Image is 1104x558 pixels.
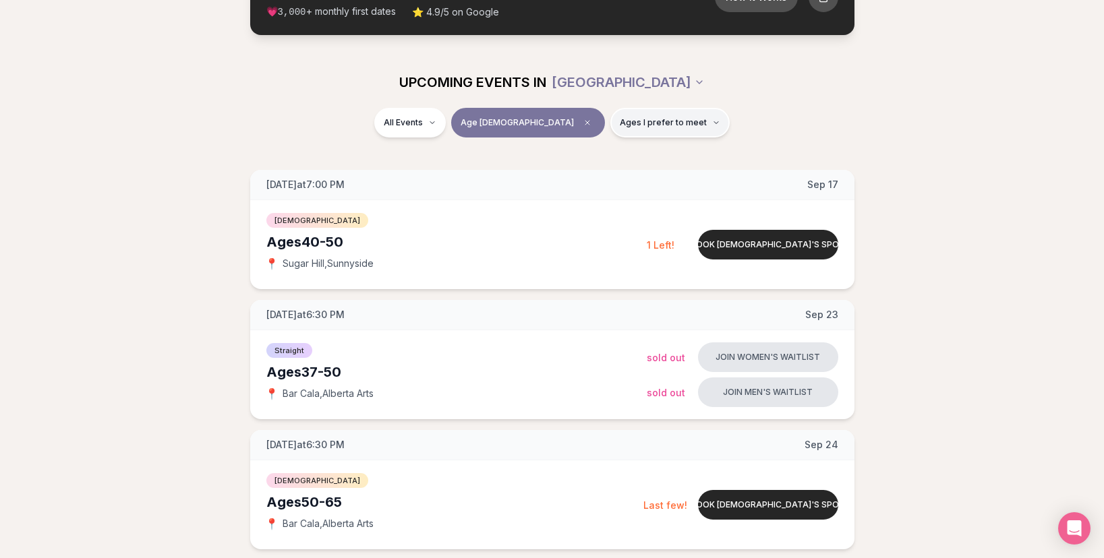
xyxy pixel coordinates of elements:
[620,117,707,128] span: Ages I prefer to meet
[283,517,374,530] span: Bar Cala , Alberta Arts
[698,342,838,372] button: Join women's waitlist
[266,5,396,19] span: 💗 + monthly first dates
[461,117,574,128] span: Age [DEMOGRAPHIC_DATA]
[266,213,368,228] span: [DEMOGRAPHIC_DATA]
[579,115,595,131] span: Clear age
[647,239,674,251] span: 1 Left!
[698,490,838,520] button: Book [DEMOGRAPHIC_DATA]'s spot
[266,363,647,381] div: Ages 37-50
[266,388,277,399] span: 📍
[283,387,374,400] span: Bar Cala , Alberta Arts
[266,438,345,452] span: [DATE] at 6:30 PM
[278,7,306,18] span: 3,000
[451,108,605,137] button: Age [DEMOGRAPHIC_DATA]Clear age
[266,232,647,251] div: Ages 40-50
[698,377,838,407] button: Join men's waitlist
[610,108,730,137] button: Ages I prefer to meet
[266,518,277,529] span: 📍
[552,67,705,97] button: [GEOGRAPHIC_DATA]
[399,73,546,92] span: UPCOMING EVENTS IN
[266,258,277,269] span: 📍
[805,438,838,452] span: Sep 24
[374,108,446,137] button: All Events
[266,493,643,511] div: Ages 50-65
[643,499,687,511] span: Last few!
[647,352,685,363] span: Sold Out
[1058,512,1091,545] div: Open Intercom Messenger
[266,178,345,191] span: [DATE] at 7:00 PM
[412,5,499,19] span: ⭐ 4.9/5 on Google
[283,257,374,270] span: Sugar Hill , Sunnyside
[266,308,345,321] span: [DATE] at 6:30 PM
[805,308,838,321] span: Sep 23
[266,343,312,358] span: Straight
[807,178,838,191] span: Sep 17
[647,387,685,398] span: Sold Out
[698,230,838,259] button: Book [DEMOGRAPHIC_DATA]'s spot
[266,473,368,488] span: [DEMOGRAPHIC_DATA]
[384,117,423,128] span: All Events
